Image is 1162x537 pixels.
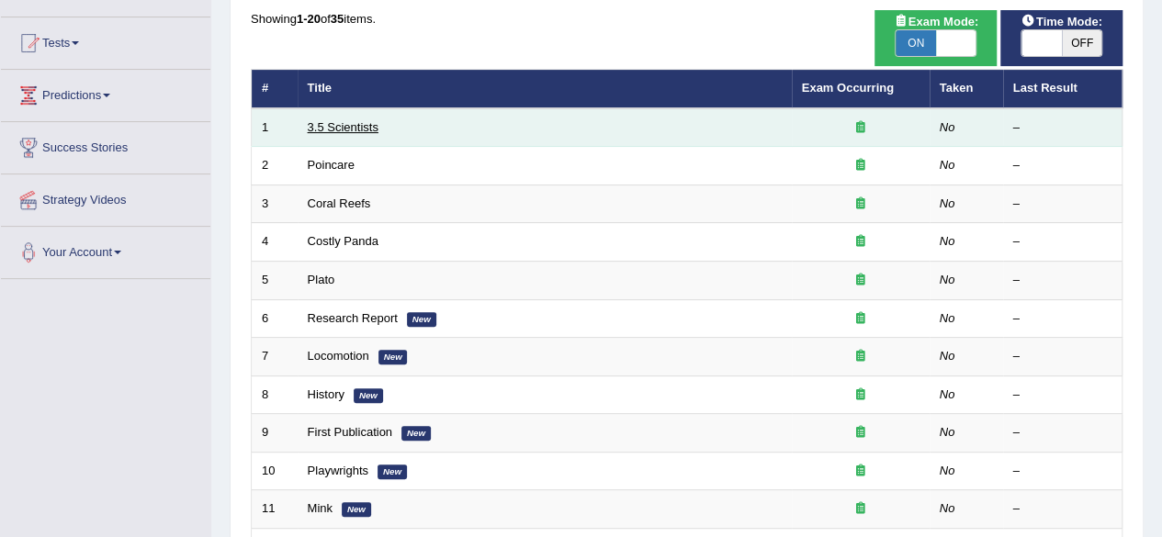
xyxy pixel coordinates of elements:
[252,452,298,490] td: 10
[802,310,919,328] div: Exam occurring question
[251,10,1123,28] div: Showing of items.
[802,386,919,404] div: Exam occurring question
[401,426,431,441] em: New
[252,108,298,147] td: 1
[308,273,335,286] a: Plato
[378,350,408,364] em: New
[1,17,210,63] a: Tests
[802,272,919,289] div: Exam occurring question
[802,81,894,95] a: Exam Occurring
[802,157,919,174] div: Exam occurring question
[297,12,321,26] b: 1-20
[886,12,986,31] span: Exam Mode:
[298,70,792,108] th: Title
[308,158,355,172] a: Poincare
[308,311,398,325] a: Research Report
[802,500,919,518] div: Exam occurring question
[940,311,955,325] em: No
[1,227,210,273] a: Your Account
[252,299,298,338] td: 6
[874,10,997,66] div: Show exams occurring in exams
[1013,157,1112,174] div: –
[1013,233,1112,251] div: –
[940,387,955,401] em: No
[802,424,919,442] div: Exam occurring question
[1013,348,1112,365] div: –
[1013,386,1112,404] div: –
[1014,12,1110,31] span: Time Mode:
[308,425,392,439] a: First Publication
[1,122,210,168] a: Success Stories
[940,349,955,363] em: No
[252,262,298,300] td: 5
[1013,463,1112,480] div: –
[308,120,378,134] a: 3.5 Scientists
[940,120,955,134] em: No
[308,464,368,477] a: Playwrights
[1013,310,1112,328] div: –
[1,70,210,116] a: Predictions
[802,119,919,137] div: Exam occurring question
[930,70,1003,108] th: Taken
[308,196,371,210] a: Coral Reefs
[1013,500,1112,518] div: –
[308,501,333,515] a: Mink
[342,502,371,517] em: New
[940,464,955,477] em: No
[252,375,298,414] td: 8
[1013,196,1112,213] div: –
[940,425,955,439] em: No
[331,12,344,26] b: 35
[308,387,344,401] a: History
[1062,30,1102,56] span: OFF
[802,463,919,480] div: Exam occurring question
[252,490,298,529] td: 11
[378,464,407,479] em: New
[354,388,383,403] em: New
[252,70,298,108] th: #
[308,234,378,248] a: Costly Panda
[252,414,298,453] td: 9
[940,234,955,248] em: No
[1013,272,1112,289] div: –
[252,338,298,376] td: 7
[940,158,955,172] em: No
[940,273,955,286] em: No
[308,349,369,363] a: Locomotion
[1003,70,1123,108] th: Last Result
[1,174,210,220] a: Strategy Videos
[407,312,436,327] em: New
[896,30,936,56] span: ON
[940,501,955,515] em: No
[252,223,298,262] td: 4
[1013,119,1112,137] div: –
[252,185,298,223] td: 3
[1013,424,1112,442] div: –
[802,348,919,365] div: Exam occurring question
[940,196,955,210] em: No
[802,233,919,251] div: Exam occurring question
[802,196,919,213] div: Exam occurring question
[252,147,298,185] td: 2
